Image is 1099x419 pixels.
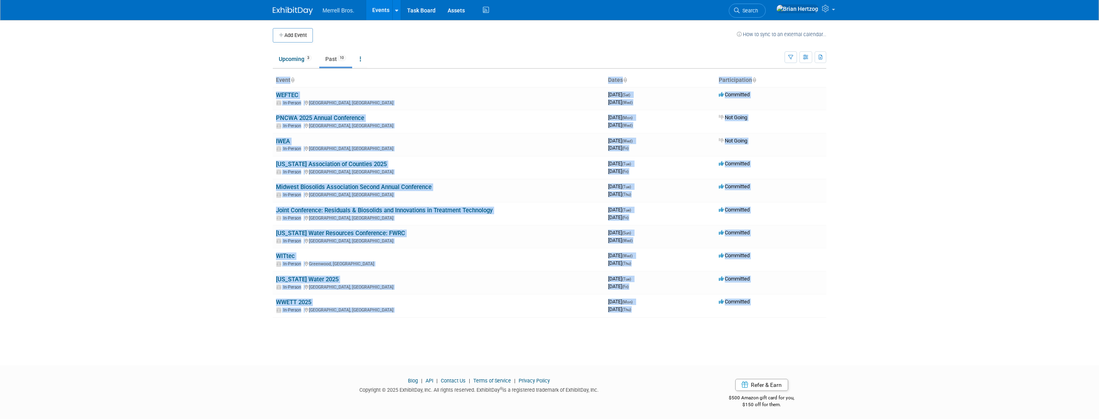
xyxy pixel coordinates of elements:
span: [DATE] [608,283,629,289]
a: Midwest Biosolids Association Second Annual Conference [276,183,432,191]
div: [GEOGRAPHIC_DATA], [GEOGRAPHIC_DATA] [276,306,602,313]
span: (Thu) [622,261,631,266]
span: [DATE] [608,276,633,282]
div: $150 off for them. [697,401,827,408]
span: (Sun) [622,231,631,235]
span: [DATE] [608,214,629,220]
div: [GEOGRAPHIC_DATA], [GEOGRAPHIC_DATA] [276,145,602,151]
span: (Wed) [622,254,633,258]
span: Not Going [719,114,747,120]
span: In-Person [283,238,304,244]
span: In-Person [283,261,304,266]
span: (Wed) [622,100,633,105]
span: Committed [719,276,750,282]
span: (Wed) [622,123,633,128]
span: Committed [719,92,750,98]
span: - [631,92,633,98]
a: Sort by Event Name [290,77,294,83]
span: 3 [305,55,312,61]
a: Upcoming3 [273,51,318,67]
img: In-Person Event [276,169,281,173]
th: Participation [716,73,826,87]
span: Committed [719,183,750,189]
span: (Thu) [622,307,631,312]
span: Committed [719,230,750,236]
span: In-Person [283,146,304,151]
span: In-Person [283,285,304,290]
div: Greenwood, [GEOGRAPHIC_DATA] [276,260,602,266]
a: PNCWA 2025 Annual Conference [276,114,364,122]
div: $500 Amazon gift card for you, [697,389,827,408]
span: In-Person [283,100,304,106]
a: WITtec [276,252,295,260]
span: (Tue) [622,277,631,281]
a: WEFTEC [276,92,298,99]
img: In-Person Event [276,285,281,289]
span: In-Person [283,169,304,175]
span: [DATE] [608,207,633,213]
a: Terms of Service [473,378,511,384]
img: In-Person Event [276,123,281,127]
span: In-Person [283,307,304,313]
span: | [419,378,424,384]
div: [GEOGRAPHIC_DATA], [GEOGRAPHIC_DATA] [276,237,602,244]
span: (Fri) [622,169,629,174]
span: - [632,230,633,236]
span: (Fri) [622,216,629,220]
span: In-Person [283,123,304,128]
span: [DATE] [608,306,631,312]
a: Privacy Policy [519,378,550,384]
span: Not Going [719,138,747,144]
span: - [632,207,633,213]
span: [DATE] [608,299,635,305]
span: (Wed) [622,139,633,143]
span: - [634,299,635,305]
img: In-Person Event [276,192,281,196]
a: Sort by Start Date [623,77,627,83]
div: [GEOGRAPHIC_DATA], [GEOGRAPHIC_DATA] [276,214,602,221]
a: Blog [408,378,418,384]
span: - [634,114,635,120]
span: (Tue) [622,185,631,189]
th: Event [273,73,605,87]
span: | [467,378,472,384]
span: [DATE] [608,122,633,128]
span: [DATE] [608,168,629,174]
div: [GEOGRAPHIC_DATA], [GEOGRAPHIC_DATA] [276,283,602,290]
span: In-Person [283,216,304,221]
a: WWETT 2025 [276,299,311,306]
a: [US_STATE] Water Resources Conference: FWRC [276,230,405,237]
span: - [632,276,633,282]
span: | [512,378,517,384]
span: Merrell Bros. [322,7,354,14]
img: ExhibitDay [273,7,313,15]
span: [DATE] [608,99,633,105]
span: - [632,183,633,189]
span: Search [740,8,758,14]
sup: ® [500,386,503,391]
span: (Wed) [622,238,633,243]
span: [DATE] [608,252,635,258]
a: Refer & Earn [735,379,788,391]
span: [DATE] [608,92,633,98]
a: Contact Us [441,378,466,384]
span: [DATE] [608,161,633,167]
div: Copyright © 2025 ExhibitDay, Inc. All rights reserved. ExhibitDay is a registered trademark of Ex... [273,384,685,394]
a: [US_STATE] Association of Counties 2025 [276,161,387,168]
span: (Mon) [622,116,633,120]
a: Search [729,4,766,18]
img: In-Person Event [276,307,281,311]
span: (Sat) [622,93,630,97]
span: 10 [337,55,346,61]
span: [DATE] [608,237,633,243]
a: API [426,378,433,384]
span: Committed [719,207,750,213]
img: In-Person Event [276,216,281,220]
span: (Tue) [622,162,631,166]
a: IWEA [276,138,290,145]
span: - [634,252,635,258]
span: (Tue) [622,208,631,212]
div: [GEOGRAPHIC_DATA], [GEOGRAPHIC_DATA] [276,99,602,106]
span: Committed [719,161,750,167]
span: - [634,138,635,144]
